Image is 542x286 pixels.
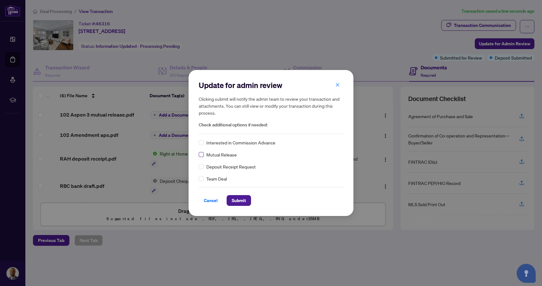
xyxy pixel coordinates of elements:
[199,80,343,90] h2: Update for admin review
[199,195,223,206] button: Cancel
[227,195,251,206] button: Submit
[206,151,237,158] span: Mutual Release
[206,139,275,146] span: Interested in Commission Advance
[335,83,340,87] span: close
[199,95,343,116] h5: Clicking submit will notify the admin team to review your transaction and attachments. You can st...
[199,121,343,129] span: Check additional options if needed:
[232,195,246,206] span: Submit
[206,163,256,170] span: Deposit Receipt Request
[206,175,227,182] span: Team Deal
[517,264,536,283] button: Open asap
[204,195,218,206] span: Cancel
